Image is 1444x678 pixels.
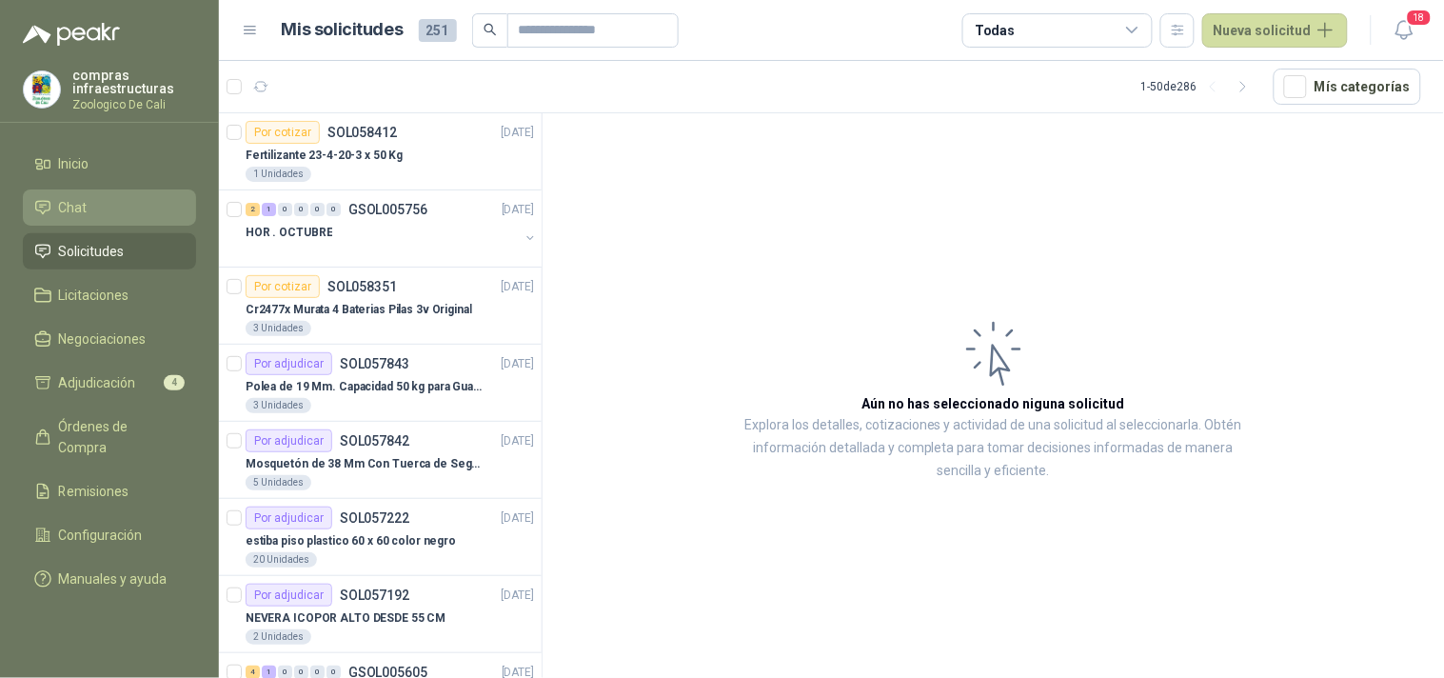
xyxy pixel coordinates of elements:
div: 2 Unidades [246,629,311,645]
p: SOL057192 [340,588,409,602]
span: 4 [164,375,185,390]
a: Licitaciones [23,277,196,313]
div: 0 [326,203,341,216]
p: SOL057843 [340,357,409,370]
span: Inicio [59,153,89,174]
span: Solicitudes [59,241,125,262]
span: search [484,23,497,36]
div: Por adjudicar [246,507,332,529]
div: 5 Unidades [246,475,311,490]
p: SOL058412 [327,126,397,139]
a: Solicitudes [23,233,196,269]
p: Mosquetón de 38 Mm Con Tuerca de Seguridad. Carga 100 kg [246,455,483,473]
p: [DATE] [502,509,534,528]
p: Fertilizante 23-4-20-3 x 50 Kg [246,147,403,165]
p: compras infraestructuras [72,69,196,95]
span: 18 [1406,9,1433,27]
span: Remisiones [59,481,129,502]
span: Chat [59,197,88,218]
button: Mís categorías [1274,69,1421,105]
p: [DATE] [502,432,534,450]
a: Negociaciones [23,321,196,357]
div: 1 Unidades [246,167,311,182]
div: Por cotizar [246,121,320,144]
h1: Mis solicitudes [282,16,404,44]
span: Negociaciones [59,329,147,349]
p: [DATE] [502,355,534,373]
a: Remisiones [23,473,196,509]
div: Por cotizar [246,275,320,298]
p: Cr2477x Murata 4 Baterias Pilas 3v Original [246,301,472,319]
a: Adjudicación4 [23,365,196,401]
img: Company Logo [24,71,60,108]
a: Por adjudicarSOL057842[DATE] Mosquetón de 38 Mm Con Tuerca de Seguridad. Carga 100 kg5 Unidades [219,422,542,499]
a: Manuales y ayuda [23,561,196,597]
a: Por adjudicarSOL057843[DATE] Polea de 19 Mm. Capacidad 50 kg para Guaya. Cable O [GEOGRAPHIC_DATA... [219,345,542,422]
p: [DATE] [502,124,534,142]
span: 251 [419,19,457,42]
div: Por adjudicar [246,352,332,375]
div: 3 Unidades [246,398,311,413]
span: Manuales y ayuda [59,568,168,589]
button: Nueva solicitud [1202,13,1348,48]
div: 0 [278,203,292,216]
p: estiba piso plastico 60 x 60 color negro [246,532,456,550]
a: Por adjudicarSOL057222[DATE] estiba piso plastico 60 x 60 color negro20 Unidades [219,499,542,576]
a: Por cotizarSOL058412[DATE] Fertilizante 23-4-20-3 x 50 Kg1 Unidades [219,113,542,190]
img: Logo peakr [23,23,120,46]
a: Por cotizarSOL058351[DATE] Cr2477x Murata 4 Baterias Pilas 3v Original3 Unidades [219,268,542,345]
div: 1 - 50 de 286 [1141,71,1258,102]
a: Chat [23,189,196,226]
a: 2 1 0 0 0 0 GSOL005756[DATE] HOR . OCTUBRE [246,198,538,259]
p: NEVERA ICOPOR ALTO DESDE 55 CM [246,609,445,628]
div: 2 [246,203,260,216]
p: SOL057842 [340,434,409,448]
a: Configuración [23,517,196,553]
div: Por adjudicar [246,584,332,607]
p: Explora los detalles, cotizaciones y actividad de una solicitud al seleccionarla. Obtén informaci... [733,414,1254,483]
div: 1 [262,203,276,216]
div: 20 Unidades [246,552,317,568]
a: Por adjudicarSOL057192[DATE] NEVERA ICOPOR ALTO DESDE 55 CM2 Unidades [219,576,542,653]
h3: Aún no has seleccionado niguna solicitud [862,393,1125,414]
span: Licitaciones [59,285,129,306]
a: Órdenes de Compra [23,409,196,466]
p: SOL058351 [327,280,397,293]
a: Inicio [23,146,196,182]
p: [DATE] [502,587,534,605]
span: Adjudicación [59,372,136,393]
p: Polea de 19 Mm. Capacidad 50 kg para Guaya. Cable O [GEOGRAPHIC_DATA] [246,378,483,396]
p: HOR . OCTUBRE [246,224,332,242]
p: SOL057222 [340,511,409,525]
button: 18 [1387,13,1421,48]
div: 0 [310,203,325,216]
span: Configuración [59,525,143,546]
div: 3 Unidades [246,321,311,336]
p: GSOL005756 [348,203,427,216]
span: Órdenes de Compra [59,416,178,458]
p: Zoologico De Cali [72,99,196,110]
p: [DATE] [502,201,534,219]
div: Por adjudicar [246,429,332,452]
div: 0 [294,203,308,216]
div: Todas [975,20,1015,41]
p: [DATE] [502,278,534,296]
